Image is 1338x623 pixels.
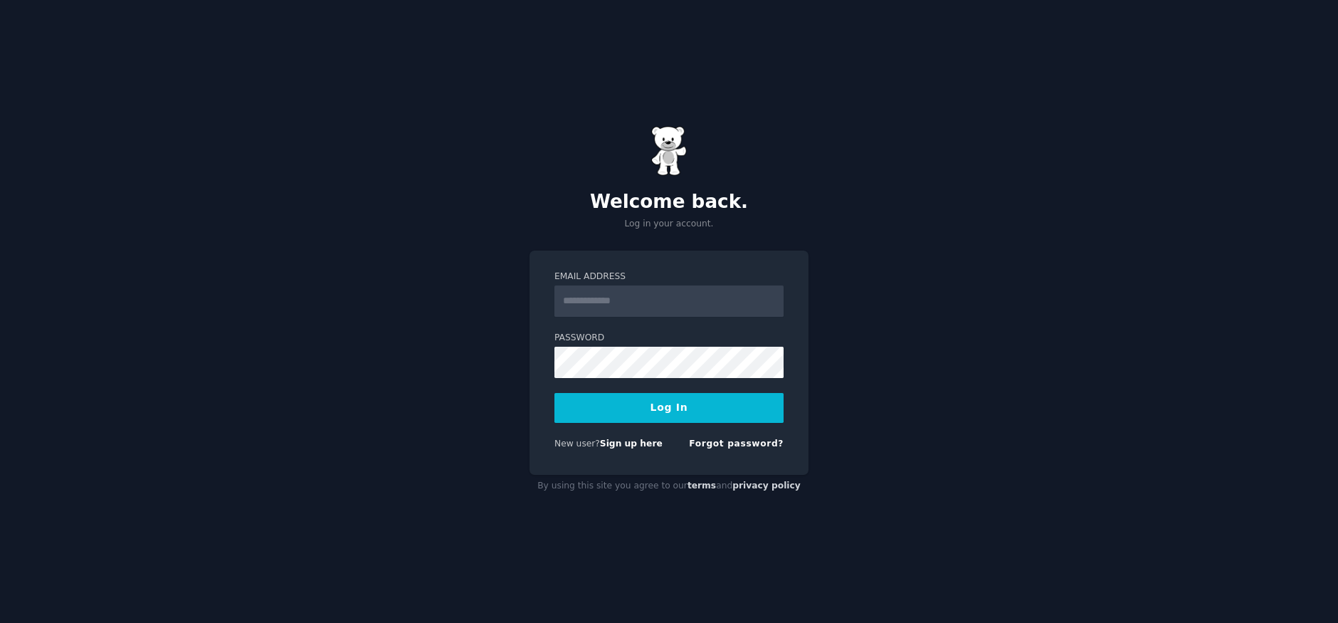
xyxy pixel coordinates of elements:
img: Gummy Bear [651,126,687,176]
span: New user? [554,439,600,449]
div: By using this site you agree to our and [530,475,808,498]
label: Password [554,332,784,345]
a: privacy policy [732,481,801,491]
label: Email Address [554,271,784,283]
a: terms [688,481,716,491]
p: Log in your account. [530,218,808,231]
a: Sign up here [600,439,663,449]
button: Log In [554,393,784,423]
h2: Welcome back. [530,191,808,214]
a: Forgot password? [689,439,784,449]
